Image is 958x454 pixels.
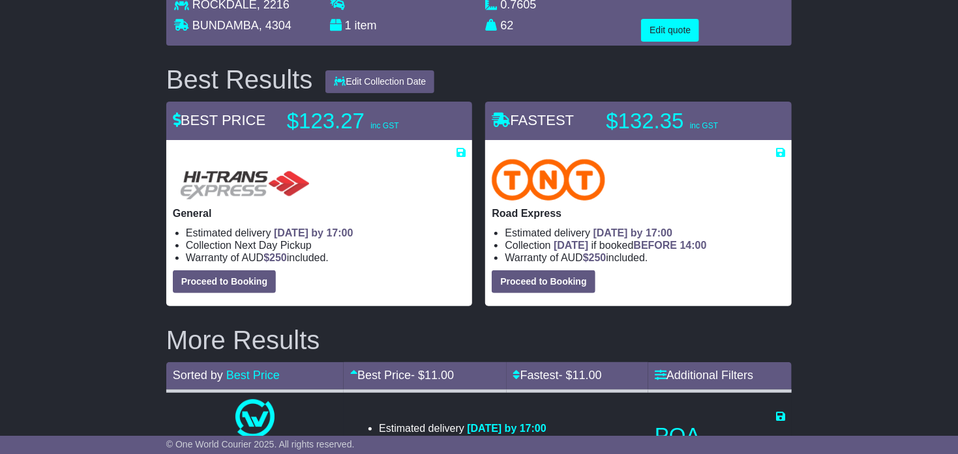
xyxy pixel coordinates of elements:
[259,19,292,32] span: , 4304
[467,423,546,434] span: [DATE] by 17:00
[505,251,785,264] li: Warranty of AUD included.
[160,65,320,94] div: Best Results
[186,251,466,264] li: Warranty of AUD included.
[589,252,606,263] span: 250
[425,369,454,382] span: 11.00
[370,121,398,130] span: inc GST
[173,270,276,293] button: Proceed to Booking
[345,19,352,32] span: 1
[379,422,546,434] li: Estimated delivery
[505,227,785,239] li: Estimated delivery
[287,108,450,134] p: $123.27
[186,227,466,239] li: Estimated delivery
[192,19,259,32] span: BUNDAMBA
[492,270,595,293] button: Proceed to Booking
[641,19,699,42] button: Edit quote
[680,240,707,251] span: 14:00
[690,121,718,130] span: inc GST
[505,239,785,251] li: Collection
[274,227,353,238] span: [DATE] by 17:00
[492,159,605,201] img: TNT Domestic: Road Express
[379,434,546,447] li: Collection
[573,369,602,382] span: 11.00
[492,207,785,220] p: Road Express
[492,112,574,128] span: FASTEST
[186,239,466,251] li: Collection
[513,369,602,382] a: Fastest- $11.00
[235,399,275,438] img: One World Courier: Same Day Nationwide(quotes take 0.5-1 hour)
[173,159,315,201] img: HiTrans (Machship): General
[235,240,312,251] span: Next Day Pickup
[226,369,280,382] a: Best Price
[634,240,678,251] span: BEFORE
[355,19,377,32] span: item
[593,227,673,238] span: [DATE] by 17:00
[269,252,287,263] span: 250
[606,108,769,134] p: $132.35
[655,423,785,449] p: POA
[263,252,287,263] span: $
[325,70,434,93] button: Edit Collection Date
[501,19,514,32] span: 62
[554,240,706,251] span: if booked
[173,112,265,128] span: BEST PRICE
[411,369,454,382] span: - $
[350,369,454,382] a: Best Price- $11.00
[655,369,753,382] a: Additional Filters
[554,240,588,251] span: [DATE]
[166,326,792,354] h2: More Results
[173,207,466,220] p: General
[583,252,606,263] span: $
[173,369,223,382] span: Sorted by
[559,369,602,382] span: - $
[166,439,355,449] span: © One World Courier 2025. All rights reserved.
